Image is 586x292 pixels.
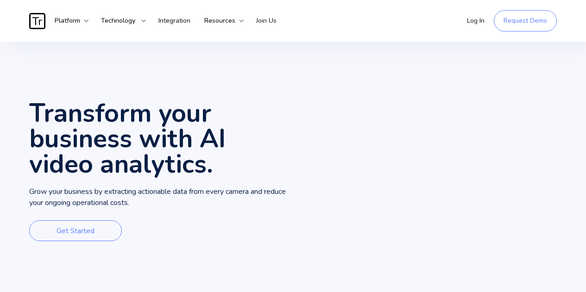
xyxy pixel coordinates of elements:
a: Join Us [249,7,284,35]
strong: Platform [55,16,80,25]
a: Get Started [29,220,122,241]
p: Grow your business by extracting actionable data from every camera and reduce your ongoing operat... [29,186,293,209]
a: Request Demo [494,10,557,31]
h1: Transform your business with AI video analytics. [29,100,293,177]
strong: Resources [204,16,235,25]
img: Traces Logo [29,13,45,29]
a: Integration [151,7,197,35]
a: home [29,13,48,29]
strong: Technology [101,16,135,25]
a: Log In [460,7,491,35]
div: Platform [48,7,89,35]
div: Resources [197,7,245,35]
div: Technology [94,7,147,35]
